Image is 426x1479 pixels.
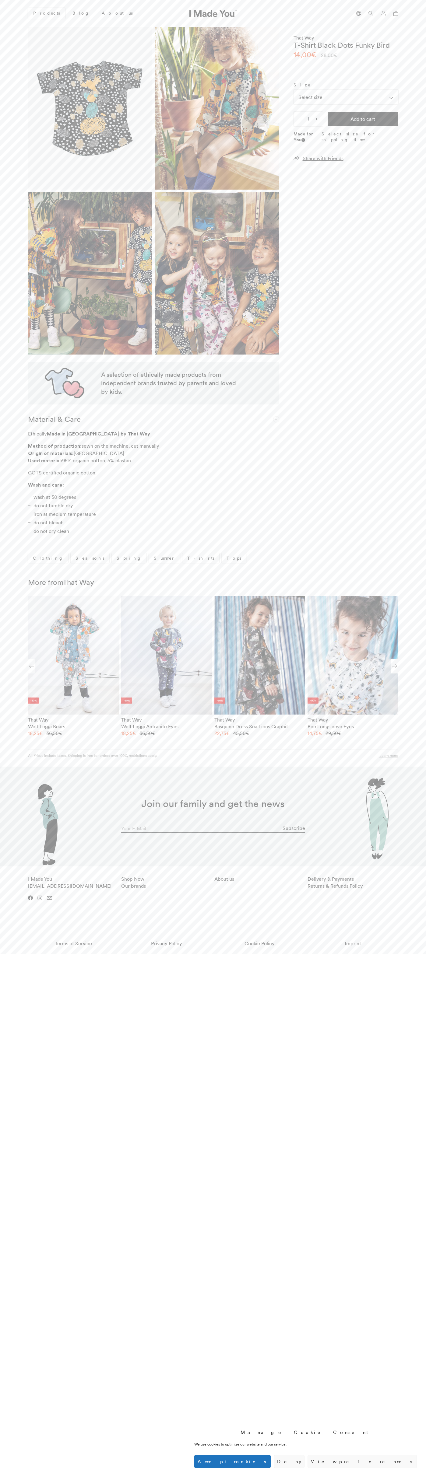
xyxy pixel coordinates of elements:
p: I Made You [28,876,119,890]
div: Previous slide [28,659,35,673]
a: Blog [68,8,94,19]
span: € [132,730,136,736]
span: sewn on the machine, cut manually [82,443,159,449]
h1: T-Shirt Black Dots Funky Bird [294,41,390,49]
bdi: 14,75 [308,730,322,736]
span: € [338,730,341,736]
a: Privacy Policy [121,937,212,950]
p: A selection of ethically made products from independent brands trusted by parents and loved by kids. [101,370,241,396]
span: € [226,730,230,736]
span: € [59,730,62,736]
a: [EMAIL_ADDRESS][DOMAIN_NAME] [28,883,111,889]
img: Info sign [302,139,304,141]
span: € [39,730,43,736]
a: About us [214,876,234,882]
div: That Way [121,716,212,723]
a: Our brands [121,883,146,889]
span: GOTS certified organic cotton. [28,470,97,476]
span: wash at 30 degrees [33,494,76,500]
span: € [246,730,249,736]
strong: Made for You [294,131,313,143]
li: -50% [308,698,319,704]
a: That Way Bee Longsleeve Eyes 29,50€ 14,75€ [308,716,398,737]
a: Material & Care [28,411,279,425]
a: -50% [308,596,398,715]
span: € [311,50,316,59]
span: - [294,112,306,126]
bdi: 29,50 [326,730,341,736]
div: Next slide [391,659,398,673]
a: Tops [222,553,246,563]
a: Shop Now [121,876,144,882]
div: Select size [294,90,398,104]
p: All Prices include taxes. Shipping is free for orders over 100€, restrictions apply. [28,753,157,758]
bdi: 36,50 [139,730,155,736]
h2: Basquine Dress Sea Lions Graphit [214,723,305,730]
p: Select size for shipping time [322,131,398,143]
h2: Welt Leggi Antracite Eyes [121,723,212,730]
a: That Way [294,35,314,41]
span: do not tumble dry [33,502,73,509]
label: Size [294,82,398,88]
span: do not dry clean [33,528,69,534]
div: That Way [308,716,398,723]
bdi: 22,75 [214,730,230,736]
span: do not bleach [33,519,64,526]
h2: Join our family and get the news [51,798,376,809]
b: Wash and care: [28,482,64,488]
a: T-shirts [182,553,219,563]
section: 4 / 12 [308,596,398,737]
a: Delivery & Payments [308,876,354,882]
a: Products [28,8,65,19]
b: Made in [GEOGRAPHIC_DATA] by That Way [47,431,150,437]
a: That Way Basquine Dress Sea Lions Graphit 45,50€ 22,75€ [214,716,305,737]
a: Terms of Service [28,937,119,950]
bdi: 18,25 [121,730,136,736]
span: 95% organic cotton, 5% elastan [62,457,131,463]
div: That Way [214,716,305,723]
span: € [334,52,337,58]
b: Used material: [28,457,62,463]
section: 2 / 12 [121,596,212,737]
input: Qty [294,112,323,126]
span: € [319,730,322,736]
li: -50% [28,698,39,704]
bdi: 14,00 [294,50,316,59]
a: Learn more [379,753,398,758]
span: Share with Friends [303,155,343,161]
section: 3 / 12 [214,596,305,737]
a: That Way [63,578,94,587]
a: Seasons [71,553,109,563]
a: -50% [28,596,119,715]
bdi: 18,25 [28,730,43,736]
h2: Bee Longsleeve Eyes [308,723,398,730]
button: Subscribe [283,822,305,834]
b: Origin of materials: [28,450,74,456]
bdi: 36,50 [46,730,62,736]
h2: Welt Leggi Bears [28,723,119,730]
a: Clothing [28,553,68,563]
a: -50% [214,596,305,715]
a: -50% [121,596,212,715]
a: That Way Welt Leggi Antracite Eyes 36,50€ 18,25€ [121,716,212,737]
div: Manage Cookie Consent [241,1429,371,1435]
button: Deny [274,1455,305,1468]
b: Method of production: [28,443,82,449]
button: Add to cart [328,112,398,126]
span: Ethically [28,431,47,437]
span: € [152,730,155,736]
a: That Way Welt Leggi Bears 36,50€ 18,25€ [28,716,119,737]
a: About us [97,8,138,19]
div: That Way [28,716,119,723]
a: Summer [149,553,180,563]
button: View preferences [308,1455,417,1468]
a: Share with Friends [294,155,343,161]
span: [GEOGRAPHIC_DATA] [74,450,124,456]
span: + [311,112,323,126]
a: Spring [112,553,146,563]
a: Imprint [308,937,398,950]
span: iron at medium temperature [33,511,96,517]
li: -50% [214,698,225,704]
li: -50% [121,698,132,704]
bdi: 28,00 [321,52,337,58]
